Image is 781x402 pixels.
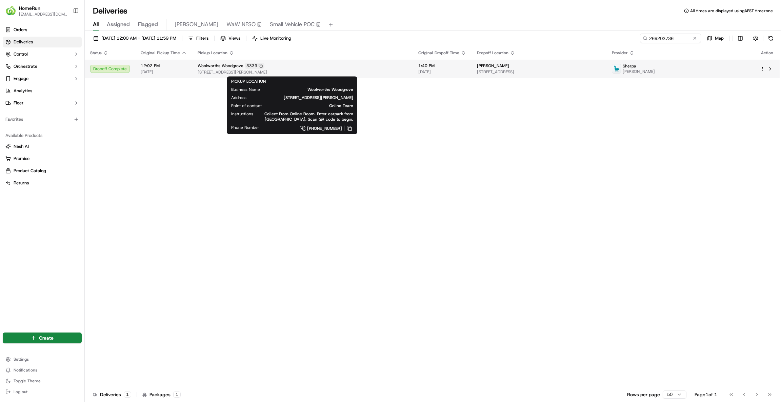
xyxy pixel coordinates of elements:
button: Orchestrate [3,61,82,72]
button: Engage [3,73,82,84]
h1: Deliveries [93,5,127,16]
span: Business Name [231,87,260,92]
span: Flagged [138,20,158,28]
span: Sherpa [623,63,636,69]
span: 12:02 PM [141,63,187,68]
button: Toggle Theme [3,376,82,386]
a: Deliveries [3,37,82,47]
a: Product Catalog [5,168,79,174]
button: Log out [3,387,82,397]
span: Small Vehicle POC [270,20,315,28]
span: Original Pickup Time [141,50,180,56]
button: Control [3,49,82,60]
span: [PHONE_NUMBER] [307,126,342,131]
button: Live Monitoring [249,34,294,43]
div: Packages [142,391,181,398]
button: Refresh [766,34,776,43]
span: WaW NFSO [226,20,256,28]
button: Product Catalog [3,165,82,176]
button: [DATE] 12:00 AM - [DATE] 11:59 PM [90,34,179,43]
span: [DATE] [141,69,187,75]
span: [STREET_ADDRESS][PERSON_NAME] [198,69,407,75]
a: Returns [5,180,79,186]
div: 1 [173,391,181,398]
span: Filters [196,35,208,41]
span: PICKUP LOCATION [231,79,266,84]
a: [PHONE_NUMBER] [270,125,353,132]
span: Woolworths Woodgrove [271,87,353,92]
span: All [93,20,99,28]
span: Product Catalog [14,168,46,174]
button: Fleet [3,98,82,108]
span: [DATE] [418,69,466,75]
a: Analytics [3,85,82,96]
div: Favorites [3,114,82,125]
span: Returns [14,180,29,186]
span: Address [231,95,246,100]
span: Woolworths Woodgrove [198,63,243,68]
button: Settings [3,355,82,364]
span: Pickup Location [198,50,227,56]
button: [EMAIL_ADDRESS][DOMAIN_NAME] [19,12,67,17]
span: Fleet [14,100,23,106]
div: 1 [124,391,131,398]
span: Analytics [14,88,32,94]
span: Nash AI [14,143,29,149]
input: Type to search [640,34,701,43]
button: Create [3,333,82,343]
p: Rows per page [627,391,660,398]
button: Promise [3,153,82,164]
button: Filters [185,34,212,43]
span: Engage [14,76,28,82]
span: 1:40 PM [418,63,466,68]
button: Views [217,34,243,43]
span: Online Team [273,103,353,108]
span: Notifications [14,367,37,373]
span: Toggle Theme [14,378,41,384]
span: Collect From Online Room. Enter carpark from [GEOGRAPHIC_DATA]. Scan QR code to begin. [264,111,353,122]
a: Promise [5,156,79,162]
span: Deliveries [14,39,33,45]
span: [PERSON_NAME] [477,63,509,68]
img: sherpa_logo.png [612,64,621,73]
button: Nash AI [3,141,82,152]
span: Orchestrate [14,63,37,69]
span: [STREET_ADDRESS] [477,69,601,75]
button: HomeRun [19,5,40,12]
span: Settings [14,357,29,362]
span: Status [90,50,102,56]
span: Promise [14,156,29,162]
span: Instructions [231,111,253,117]
span: Assigned [107,20,130,28]
button: HomeRunHomeRun[EMAIL_ADDRESS][DOMAIN_NAME] [3,3,70,19]
span: Create [39,335,54,341]
button: Notifications [3,365,82,375]
span: All times are displayed using AEST timezone [690,8,773,14]
span: Phone Number [231,125,259,130]
span: Map [715,35,724,41]
span: Orders [14,27,27,33]
span: Log out [14,389,27,395]
a: Orders [3,24,82,35]
span: [PERSON_NAME] [175,20,218,28]
div: Action [760,50,774,56]
button: Returns [3,178,82,188]
button: Map [704,34,727,43]
div: Page 1 of 1 [695,391,717,398]
img: HomeRun [5,5,16,16]
span: Views [228,35,240,41]
div: 3339 [245,63,264,69]
span: Original Dropoff Time [418,50,459,56]
div: Available Products [3,130,82,141]
span: Live Monitoring [260,35,291,41]
div: Deliveries [93,391,131,398]
span: [DATE] 12:00 AM - [DATE] 11:59 PM [101,35,176,41]
a: Nash AI [5,143,79,149]
span: Provider [612,50,628,56]
span: Dropoff Location [477,50,508,56]
span: Control [14,51,28,57]
span: [STREET_ADDRESS][PERSON_NAME] [257,95,353,100]
span: [PERSON_NAME] [623,69,655,74]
